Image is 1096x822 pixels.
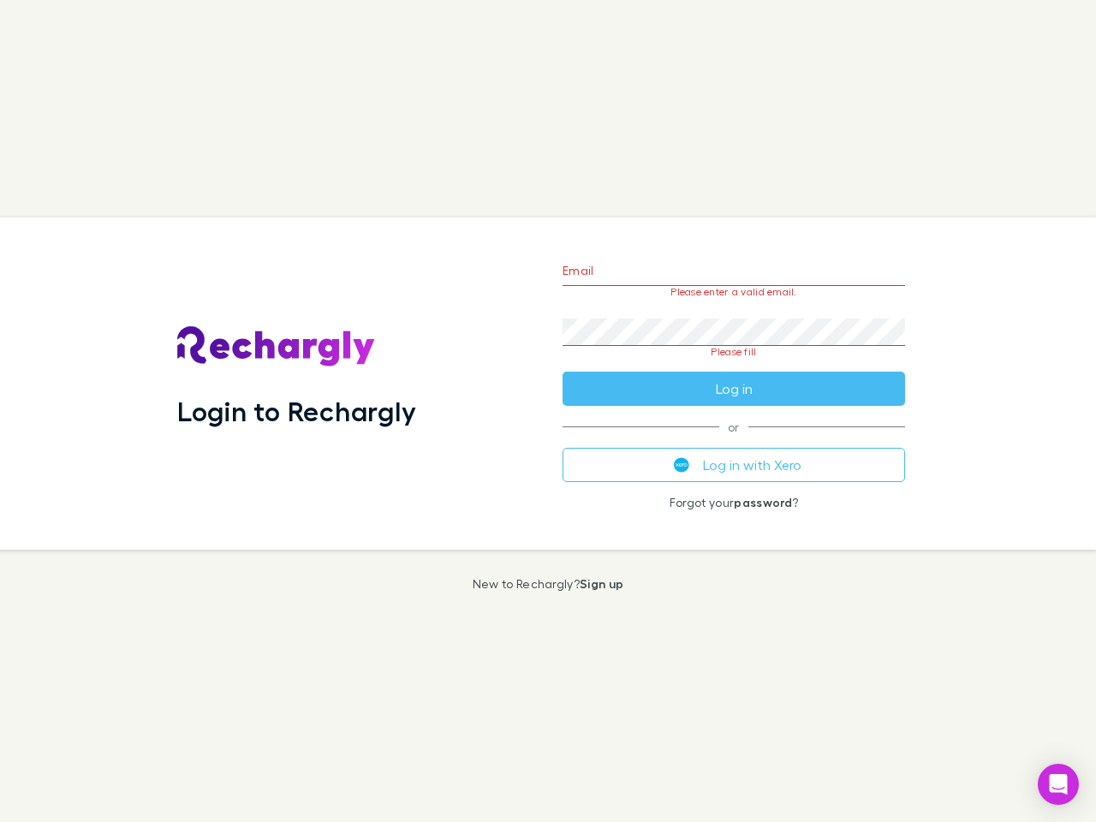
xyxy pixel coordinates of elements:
a: password [734,495,792,509]
span: or [563,426,905,427]
p: Please fill [563,346,905,358]
img: Rechargly's Logo [177,326,376,367]
p: Please enter a valid email. [563,286,905,298]
p: Forgot your ? [563,496,905,509]
h1: Login to Rechargly [177,395,416,427]
img: Xero's logo [674,457,689,473]
div: Open Intercom Messenger [1038,764,1079,805]
a: Sign up [580,576,623,591]
button: Log in [563,372,905,406]
button: Log in with Xero [563,448,905,482]
p: New to Rechargly? [473,577,624,591]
